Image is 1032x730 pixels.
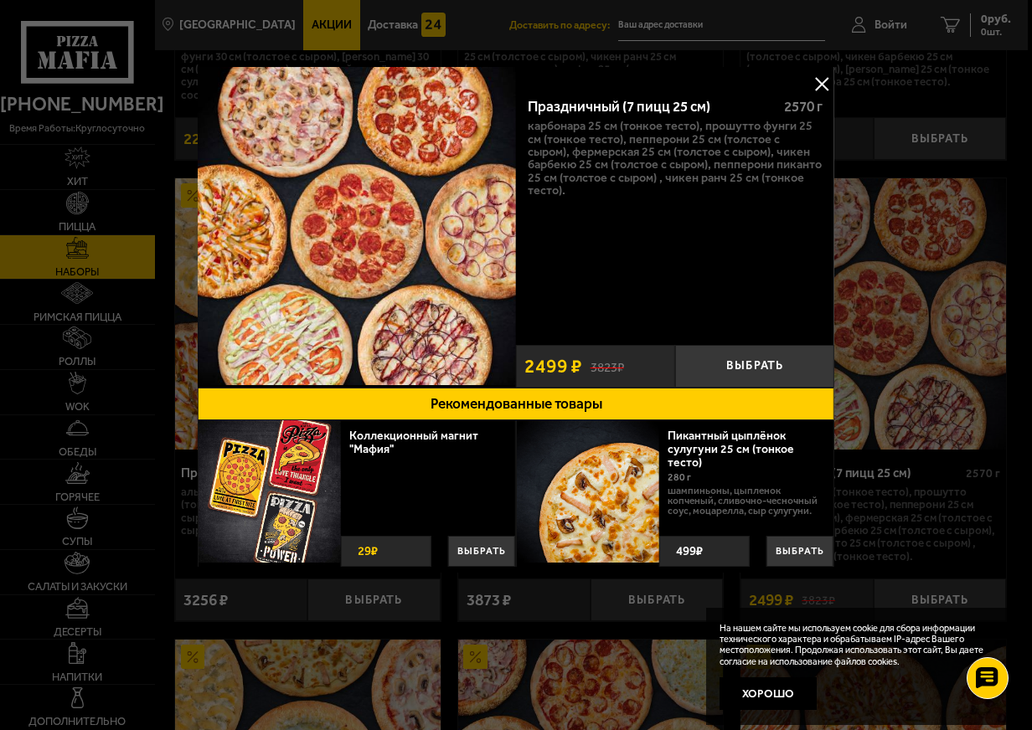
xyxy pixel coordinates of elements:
strong: 499 ₽ [672,537,707,566]
strong: 29 ₽ [353,537,382,566]
s: 3823 ₽ [591,358,624,374]
span: 280 г [668,471,691,483]
span: 2499 ₽ [524,357,582,376]
p: шампиньоны, цыпленок копченый, сливочно-чесночный соус, моцарелла, сыр сулугуни. [668,486,821,516]
span: 2570 г [784,98,823,115]
img: Праздничный (7 пицц 25 см) [198,67,516,385]
button: Выбрать [448,536,515,567]
a: Пикантный цыплёнок сулугуни 25 см (тонкое тесто) [668,429,794,470]
p: На нашем сайте мы используем cookie для сбора информации технического характера и обрабатываем IP... [720,623,993,667]
a: Коллекционный магнит "Мафия" [349,429,478,456]
button: Рекомендованные товары [198,388,834,420]
button: Выбрать [766,536,833,567]
a: Праздничный (7 пицц 25 см) [198,67,516,388]
div: Праздничный (7 пицц 25 см) [528,98,770,116]
button: Выбрать [675,345,834,388]
button: Хорошо [720,677,817,710]
p: Карбонара 25 см (тонкое тесто), Прошутто Фунги 25 см (тонкое тесто), Пепперони 25 см (толстое с с... [528,120,822,197]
